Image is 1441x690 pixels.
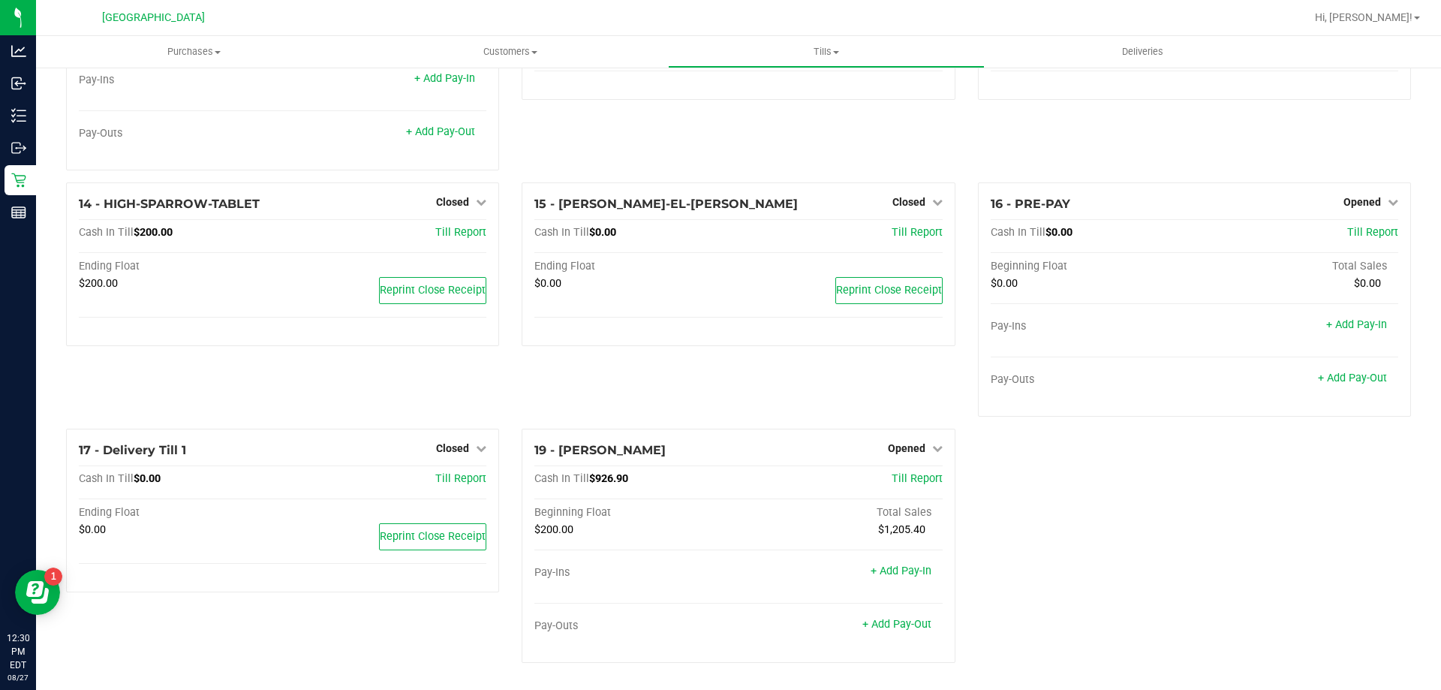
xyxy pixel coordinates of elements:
[79,74,283,87] div: Pay-Ins
[11,44,26,59] inline-svg: Analytics
[534,260,739,273] div: Ending Float
[436,196,469,208] span: Closed
[991,197,1070,211] span: 16 - PRE-PAY
[669,45,983,59] span: Tills
[352,36,668,68] a: Customers
[892,196,925,208] span: Closed
[589,472,628,485] span: $926.90
[985,36,1301,68] a: Deliveries
[668,36,984,68] a: Tills
[991,226,1045,239] span: Cash In Till
[862,618,931,631] a: + Add Pay-Out
[1045,226,1072,239] span: $0.00
[380,530,486,543] span: Reprint Close Receipt
[1326,318,1387,331] a: + Add Pay-In
[1354,277,1381,290] span: $0.00
[11,108,26,123] inline-svg: Inventory
[534,197,798,211] span: 15 - [PERSON_NAME]-EL-[PERSON_NAME]
[11,205,26,220] inline-svg: Reports
[15,570,60,615] iframe: Resource center
[534,277,561,290] span: $0.00
[102,11,205,24] span: [GEOGRAPHIC_DATA]
[739,506,943,520] div: Total Sales
[534,472,589,485] span: Cash In Till
[36,36,352,68] a: Purchases
[888,442,925,454] span: Opened
[11,140,26,155] inline-svg: Outbound
[871,565,931,577] a: + Add Pay-In
[379,277,486,304] button: Reprint Close Receipt
[534,566,739,580] div: Pay-Ins
[379,523,486,550] button: Reprint Close Receipt
[414,72,475,85] a: + Add Pay-In
[44,568,62,586] iframe: Resource center unread badge
[836,284,942,297] span: Reprint Close Receipt
[589,226,616,239] span: $0.00
[892,226,943,239] a: Till Report
[991,373,1195,387] div: Pay-Outs
[991,277,1018,290] span: $0.00
[79,260,283,273] div: Ending Float
[406,125,475,138] a: + Add Pay-Out
[134,226,173,239] span: $200.00
[79,443,186,457] span: 17 - Delivery Till 1
[534,523,573,536] span: $200.00
[11,173,26,188] inline-svg: Retail
[534,619,739,633] div: Pay-Outs
[79,506,283,520] div: Ending Float
[79,226,134,239] span: Cash In Till
[435,472,486,485] a: Till Report
[79,197,260,211] span: 14 - HIGH-SPARROW-TABLET
[79,472,134,485] span: Cash In Till
[7,672,29,683] p: 08/27
[892,472,943,485] a: Till Report
[79,277,118,290] span: $200.00
[7,631,29,672] p: 12:30 PM EDT
[1347,226,1398,239] a: Till Report
[1318,372,1387,384] a: + Add Pay-Out
[878,523,925,536] span: $1,205.40
[36,45,352,59] span: Purchases
[1194,260,1398,273] div: Total Sales
[534,443,666,457] span: 19 - [PERSON_NAME]
[835,277,943,304] button: Reprint Close Receipt
[1315,11,1412,23] span: Hi, [PERSON_NAME]!
[991,320,1195,333] div: Pay-Ins
[134,472,161,485] span: $0.00
[435,226,486,239] a: Till Report
[79,127,283,140] div: Pay-Outs
[380,284,486,297] span: Reprint Close Receipt
[534,506,739,520] div: Beginning Float
[1102,45,1184,59] span: Deliveries
[534,226,589,239] span: Cash In Till
[353,45,667,59] span: Customers
[991,260,1195,273] div: Beginning Float
[79,523,106,536] span: $0.00
[436,442,469,454] span: Closed
[1343,196,1381,208] span: Opened
[11,76,26,91] inline-svg: Inbound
